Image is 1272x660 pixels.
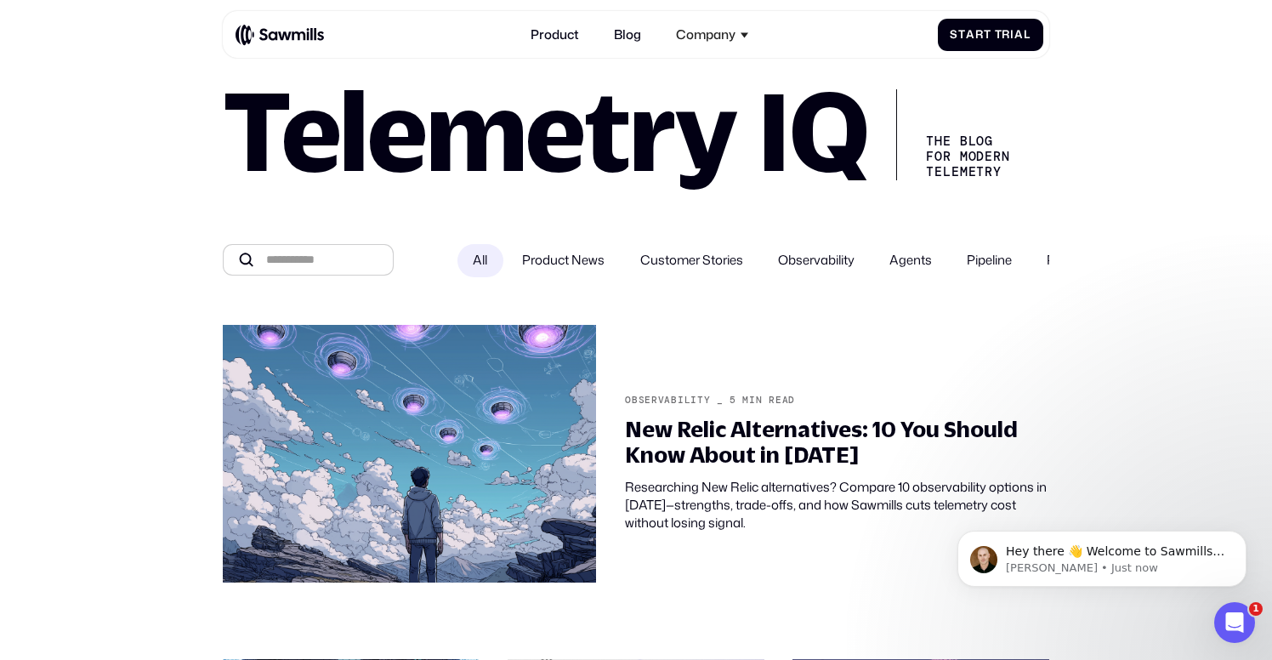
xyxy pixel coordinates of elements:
span: t [984,28,991,42]
div: The Blog for Modern telemetry [896,89,1024,180]
span: Product News [522,252,605,270]
span: All [473,252,487,270]
a: Observability_5min readNew Relic Alternatives: 10 You Should Know About in [DATE]Researching New ... [212,314,1061,613]
h1: Telemetry IQ [223,79,868,180]
div: Observability [625,395,710,406]
div: min read [742,395,795,406]
span: i [1010,28,1014,42]
div: New Relic Alternatives: 10 You Should Know About in [DATE] [625,416,1049,469]
iframe: Intercom live chat [1214,602,1255,643]
span: r [975,28,984,42]
span: t [958,28,966,42]
iframe: Intercom notifications message [932,495,1272,614]
div: Company [667,18,758,52]
div: Company [676,27,735,43]
span: r [1002,28,1010,42]
span: Observability [778,252,855,270]
span: Pipeline [967,252,1012,270]
span: 1 [1249,602,1263,616]
span: S [950,28,958,42]
span: a [966,28,975,42]
span: l [1024,28,1031,42]
span: a [1014,28,1024,42]
form: All [223,244,1049,278]
a: Product [521,18,588,52]
span: Processors [1047,252,1113,270]
div: _ [717,395,724,406]
span: Customer Stories [640,252,743,270]
span: Agents [889,252,932,270]
div: Researching New Relic alternatives? Compare 10 observability options in [DATE]—strengths, trade-o... [625,479,1049,532]
div: 5 [730,395,736,406]
a: Blog [605,18,650,52]
a: StartTrial [938,19,1043,51]
span: T [995,28,1002,42]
